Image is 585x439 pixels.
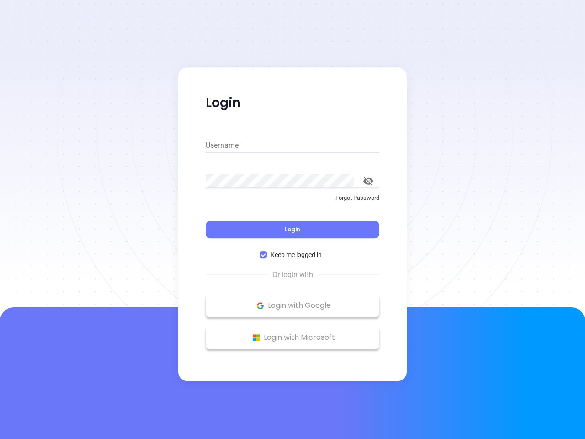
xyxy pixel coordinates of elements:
a: Forgot Password [206,193,379,210]
span: Login [285,225,300,233]
p: Login [206,95,379,111]
img: Google Logo [255,300,266,311]
img: Microsoft Logo [250,332,262,343]
button: toggle password visibility [357,170,379,192]
span: Or login with [268,269,318,280]
button: Microsoft Logo Login with Microsoft [206,326,379,349]
p: Forgot Password [206,193,379,203]
p: Login with Microsoft [210,331,375,344]
span: Keep me logged in [267,250,325,260]
button: Login [206,221,379,238]
button: Google Logo Login with Google [206,294,379,317]
p: Login with Google [210,299,375,312]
